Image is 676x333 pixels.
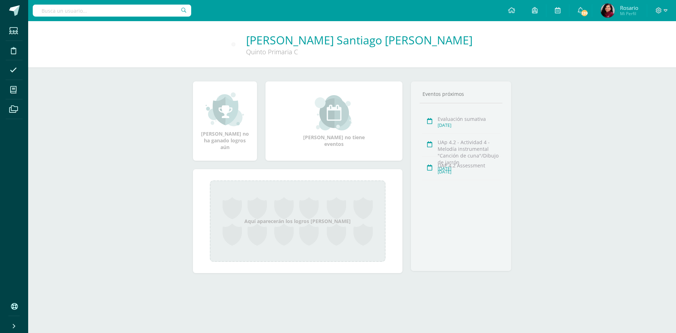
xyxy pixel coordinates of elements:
input: Busca un usuario... [33,5,191,17]
div: Aquí aparecerán los logros [PERSON_NAME] [210,180,386,262]
div: Quinto Primaria C [246,48,457,56]
div: [PERSON_NAME] no ha ganado logros aún [200,92,250,150]
div: UAP 4.2 Assessment [438,162,501,169]
img: event_small.png [315,95,353,130]
div: [PERSON_NAME] no tiene eventos [299,95,369,147]
a: [PERSON_NAME] Santiago [PERSON_NAME] [246,32,472,48]
span: Mi Perfil [620,11,638,17]
div: UAp 4.2 - Actividad 4 - Melodía instrumental "Canción de cuna"/Dibujo de jarrón [438,139,501,166]
div: [DATE] [438,122,501,128]
span: 239 [581,9,588,17]
div: Evaluación sumativa [438,116,501,122]
span: Rosario [620,4,638,11]
div: [DATE] [438,169,501,175]
img: 09a0c29ce381441f5c2861f56846dd4a.png [601,4,615,18]
img: achievement_small.png [206,92,244,127]
div: Eventos próximos [420,91,503,97]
